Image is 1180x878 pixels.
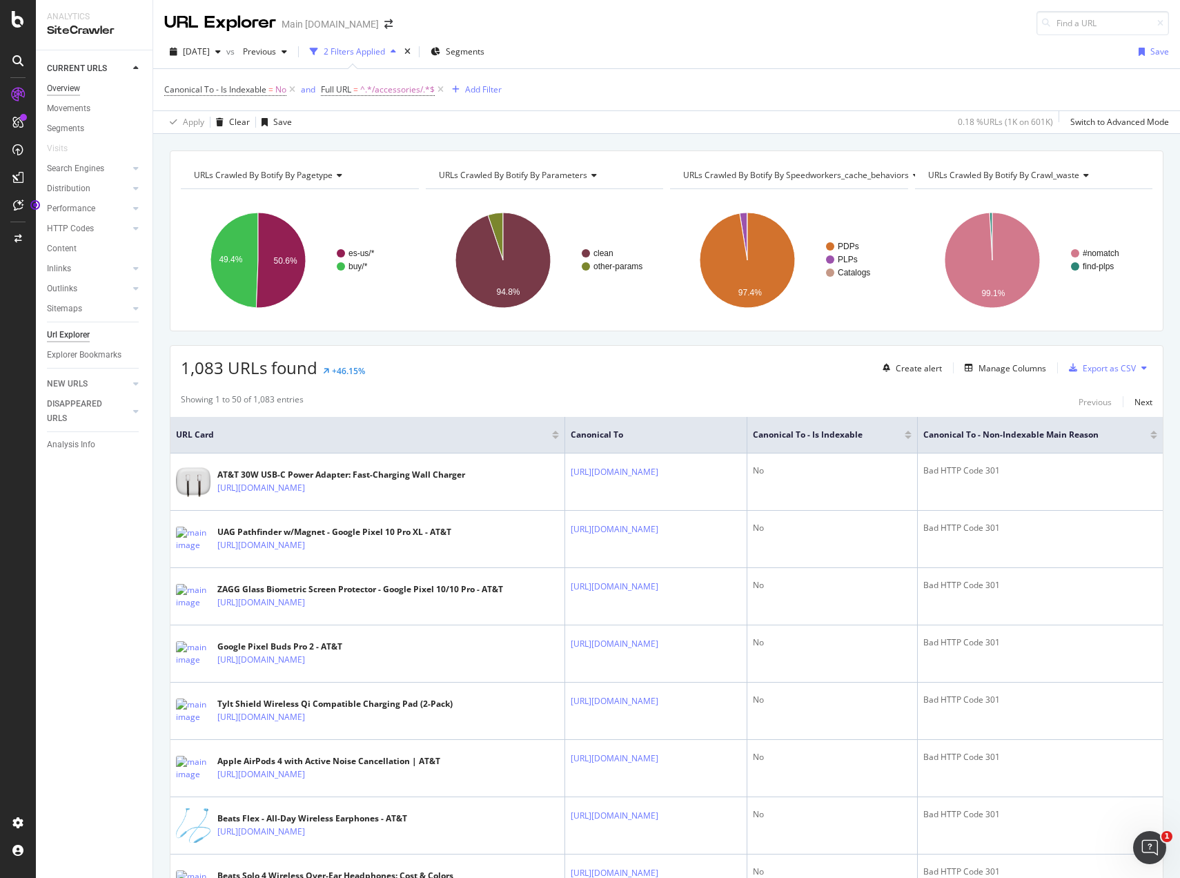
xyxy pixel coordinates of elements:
[47,348,121,362] div: Explorer Bookmarks
[923,694,1157,706] div: Bad HTTP Code 301
[923,751,1157,763] div: Bad HTTP Code 301
[47,11,141,23] div: Analytics
[217,481,305,495] a: [URL][DOMAIN_NAME]
[1134,393,1152,410] button: Next
[176,429,549,441] span: URL Card
[571,752,658,765] a: [URL][DOMAIN_NAME]
[915,200,1150,320] svg: A chart.
[1133,831,1166,864] iframe: Intercom live chat
[1083,262,1114,271] text: find-plps
[226,46,237,57] span: vs
[593,248,613,258] text: clean
[217,583,503,596] div: ZAGG Glass Biometric Screen Protector - Google Pixel 10/10 Pro - AT&T
[753,808,912,821] div: No
[47,438,95,452] div: Analysis Info
[256,111,292,133] button: Save
[425,41,490,63] button: Segments
[348,248,375,258] text: es-us/*
[217,641,365,653] div: Google Pixel Buds Pro 2 - AT&T
[1134,396,1152,408] div: Next
[446,81,502,98] button: Add Filter
[217,768,305,781] a: [URL][DOMAIN_NAME]
[838,255,858,264] text: PLPs
[183,46,210,57] span: 2025 Aug. 31st
[1083,362,1136,374] div: Export as CSV
[496,287,520,297] text: 94.8%
[426,200,661,320] svg: A chart.
[301,83,315,96] button: and
[47,162,104,176] div: Search Engines
[981,289,1005,298] text: 99.1%
[304,41,402,63] button: 2 Filters Applied
[268,84,273,95] span: =
[47,262,71,276] div: Inlinks
[164,84,266,95] span: Canonical To - Is Indexable
[1150,46,1169,57] div: Save
[896,362,942,374] div: Create alert
[571,637,658,651] a: [URL][DOMAIN_NAME]
[47,302,129,316] a: Sitemaps
[571,523,658,536] a: [URL][DOMAIN_NAME]
[928,169,1079,181] span: URLs Crawled By Botify By crawl_waste
[683,169,909,181] span: URLs Crawled By Botify By speedworkers_cache_behaviors
[753,429,884,441] span: Canonical To - Is Indexable
[321,84,351,95] span: Full URL
[164,11,276,35] div: URL Explorer
[47,202,95,216] div: Performance
[176,584,210,609] img: main image
[753,579,912,592] div: No
[1133,41,1169,63] button: Save
[217,698,453,710] div: Tylt Shield Wireless Qi Compatible Charging Pad (2-Pack)
[282,17,379,31] div: Main [DOMAIN_NAME]
[181,200,416,320] svg: A chart.
[176,756,210,781] img: main image
[360,80,435,99] span: ^.*/accessories/.*$
[925,164,1141,186] h4: URLs Crawled By Botify By crawl_waste
[753,694,912,706] div: No
[47,328,143,342] a: Url Explorer
[176,527,210,552] img: main image
[47,23,141,39] div: SiteCrawler
[1065,111,1169,133] button: Switch to Advanced Mode
[923,866,1157,878] div: Bad HTTP Code 301
[923,522,1157,534] div: Bad HTTP Code 301
[217,653,305,667] a: [URL][DOMAIN_NAME]
[1079,393,1112,410] button: Previous
[753,465,912,477] div: No
[164,111,204,133] button: Apply
[47,142,81,156] a: Visits
[838,268,870,277] text: Catalogs
[923,636,1157,649] div: Bad HTTP Code 301
[47,101,90,116] div: Movements
[164,41,226,63] button: [DATE]
[217,825,305,839] a: [URL][DOMAIN_NAME]
[593,262,642,271] text: other-params
[181,356,317,379] span: 1,083 URLs found
[571,465,658,479] a: [URL][DOMAIN_NAME]
[47,438,143,452] a: Analysis Info
[446,46,484,57] span: Segments
[753,636,912,649] div: No
[191,164,406,186] h4: URLs Crawled By Botify By pagetype
[670,200,905,320] svg: A chart.
[348,262,368,271] text: buy/*
[838,242,859,251] text: PDPs
[47,377,88,391] div: NEW URLS
[959,360,1046,376] button: Manage Columns
[237,46,276,57] span: Previous
[217,596,305,609] a: [URL][DOMAIN_NAME]
[47,377,129,391] a: NEW URLS
[217,710,305,724] a: [URL][DOMAIN_NAME]
[47,262,129,276] a: Inlinks
[571,694,658,708] a: [URL][DOMAIN_NAME]
[194,169,333,181] span: URLs Crawled By Botify By pagetype
[979,362,1046,374] div: Manage Columns
[958,116,1053,128] div: 0.18 % URLs ( 1K on 601K )
[47,142,68,156] div: Visits
[571,809,658,823] a: [URL][DOMAIN_NAME]
[439,169,587,181] span: URLs Crawled By Botify By parameters
[1063,357,1136,379] button: Export as CSV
